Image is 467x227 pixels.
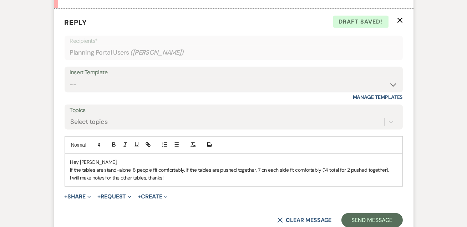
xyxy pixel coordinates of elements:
p: If the tables are stand-alone, 8 people fit comfortably. If the tables are pushed together, 7 on ... [70,166,397,174]
a: Manage Templates [353,94,403,100]
span: + [65,194,68,200]
div: Select topics [71,117,108,127]
button: Share [65,194,91,200]
span: + [138,194,141,200]
span: Draft saved! [333,16,389,28]
p: I will make notes for the other tables, thanks! [70,174,397,182]
p: Hey [PERSON_NAME], [70,158,397,166]
span: ( [PERSON_NAME] ) [130,48,184,57]
div: Insert Template [70,67,397,78]
button: Clear message [277,217,331,223]
span: + [97,194,101,200]
button: Create [138,194,167,200]
span: Reply [65,18,87,27]
button: Request [97,194,131,200]
div: Planning Portal Users [70,46,397,60]
label: Topics [70,105,397,116]
p: Recipients* [70,36,397,46]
